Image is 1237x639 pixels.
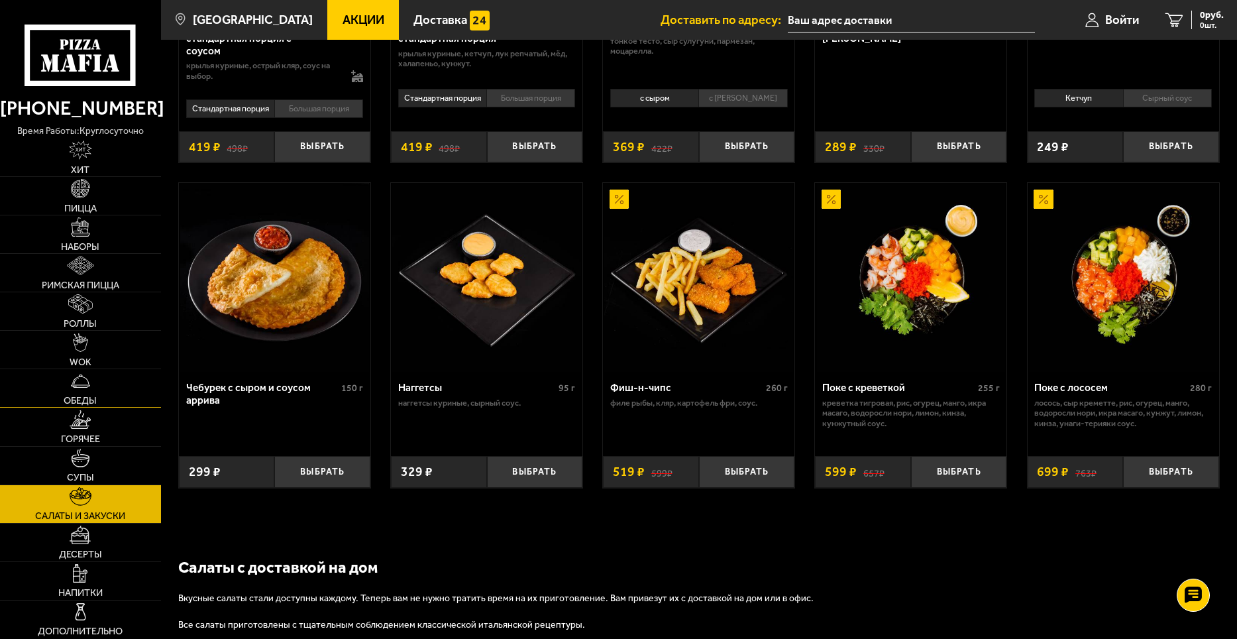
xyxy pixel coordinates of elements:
[439,141,460,153] s: 498 ₽
[61,242,99,251] span: Наборы
[603,85,794,121] div: 0
[1037,465,1069,478] span: 699 ₽
[651,141,672,153] s: 422 ₽
[1190,382,1212,394] span: 280 г
[58,588,103,597] span: Напитки
[64,203,97,213] span: Пицца
[64,319,97,328] span: Роллы
[180,183,369,372] img: Чебурек с сыром и соусом аррива
[413,14,467,27] span: Доставка
[822,398,1000,429] p: креветка тигровая, рис, огурец, манго, икра масаго, водоросли Нори, лимон, кинза, кунжутный соус.
[179,183,370,372] a: Чебурек с сыром и соусом аррива
[274,131,370,163] button: Выбрать
[604,183,793,372] img: Фиш-н-чипс
[186,382,339,406] div: Чебурек с сыром и соусом аррива
[341,382,363,394] span: 150 г
[911,131,1007,163] button: Выбрать
[189,141,221,153] span: 419 ₽
[274,99,363,118] li: Большая порция
[978,382,1000,394] span: 255 г
[64,396,97,405] span: Обеды
[274,456,370,488] button: Выбрать
[766,382,788,394] span: 260 г
[698,89,787,107] li: с [PERSON_NAME]
[178,593,814,604] span: Вкусные салаты стали доступны каждому. Теперь вам не нужно тратить время на их приготовление. Вам...
[610,36,788,56] p: тонкое тесто, сыр сулугуни, пармезан, моцарелла.
[651,465,672,478] s: 599 ₽
[398,398,576,408] p: наггетсы куриные, сырный соус.
[186,99,274,118] li: Стандартная порция
[1200,21,1224,29] span: 0 шт.
[1037,141,1069,153] span: 249 ₽
[398,89,486,107] li: Стандартная порция
[70,357,91,367] span: WOK
[71,165,89,174] span: Хит
[178,558,378,577] b: Салаты с доставкой на дом
[1028,183,1219,372] a: АкционныйПоке с лососем
[227,141,248,153] s: 498 ₽
[401,141,433,153] span: 419 ₽
[817,183,1006,372] img: Поке с креветкой
[613,141,645,153] span: 369 ₽
[38,626,123,636] span: Дополнительно
[392,183,581,372] img: Наггетсы
[610,190,629,209] img: Акционный
[193,14,313,27] span: [GEOGRAPHIC_DATA]
[487,456,583,488] button: Выбрать
[559,382,575,394] span: 95 г
[825,465,857,478] span: 599 ₽
[1034,382,1187,394] div: Поке с лососем
[822,382,975,394] div: Поке с креветкой
[1123,456,1219,488] button: Выбрать
[911,456,1007,488] button: Выбрать
[661,14,788,27] span: Доставить по адресу:
[35,511,125,520] span: Салаты и закуски
[699,456,795,488] button: Выбрать
[486,89,575,107] li: Большая порция
[391,85,582,121] div: 0
[398,382,556,394] div: Наггетсы
[1028,85,1219,121] div: 0
[863,465,885,478] s: 657 ₽
[699,131,795,163] button: Выбрать
[1200,11,1224,20] span: 0 руб.
[610,89,698,107] li: с сыром
[343,14,384,27] span: Акции
[487,131,583,163] button: Выбрать
[825,141,857,153] span: 289 ₽
[401,465,433,478] span: 329 ₽
[178,619,585,630] span: Все салаты приготовлены с тщательным соблюдением классической итальянской рецептуры.
[1034,190,1053,209] img: Акционный
[1029,183,1218,372] img: Поке с лососем
[59,550,102,559] span: Десерты
[863,141,885,153] s: 330 ₽
[1123,89,1212,107] li: Сырный соус
[470,11,489,30] img: 15daf4d41897b9f0e9f617042186c801.svg
[186,60,339,81] p: крылья куриные, острый кляр, соус на выбор.
[613,465,645,478] span: 519 ₽
[603,183,794,372] a: АкционныйФиш-н-чипс
[788,8,1035,32] input: Ваш адрес доставки
[1075,465,1097,478] s: 763 ₽
[610,382,763,394] div: Фиш-н-чипс
[61,434,100,443] span: Горячее
[391,183,582,372] a: Наггетсы
[67,473,94,482] span: Супы
[189,465,221,478] span: 299 ₽
[1123,131,1219,163] button: Выбрать
[610,398,788,408] p: филе рыбы, кляр, картофель фри, соус.
[1034,398,1212,429] p: лосось, Сыр креметте, рис, огурец, манго, водоросли Нори, икра масаго, кунжут, лимон, кинза, унаг...
[822,190,841,209] img: Акционный
[398,48,576,69] p: крылья куриные, кетчуп, лук репчатый, мёд, халапеньо, кунжут.
[1034,89,1122,107] li: Кетчуп
[42,280,119,290] span: Римская пицца
[815,183,1006,372] a: АкционныйПоке с креветкой
[1105,14,1139,27] span: Войти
